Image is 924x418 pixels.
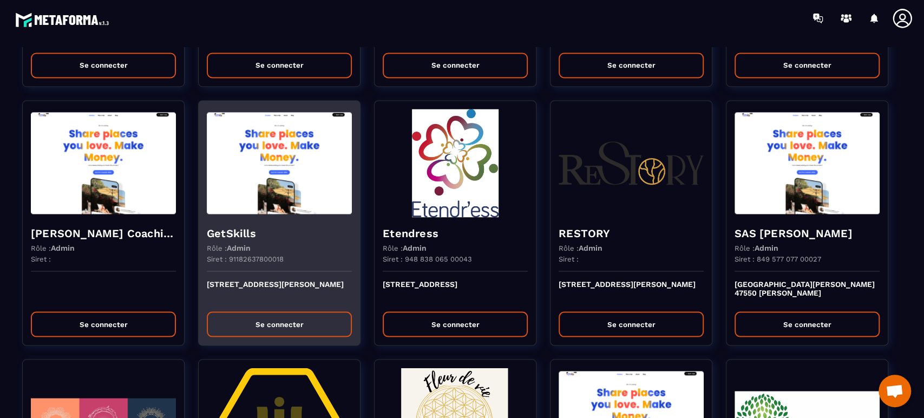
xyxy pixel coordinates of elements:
p: Siret : 849 577 077 00027 [735,254,821,263]
button: Se connecter [207,311,352,337]
p: Siret : 91182637800018 [207,254,284,263]
h4: [PERSON_NAME] Coaching & Development [31,225,176,240]
h4: GetSkills [207,225,352,240]
button: Se connecter [559,53,704,78]
h4: RESTORY [559,225,704,240]
p: [STREET_ADDRESS][PERSON_NAME] [559,279,704,303]
img: logo [15,10,113,30]
button: Se connecter [559,311,704,337]
p: Rôle : [735,243,778,252]
h4: SAS [PERSON_NAME] [735,225,880,240]
p: Rôle : [559,243,602,252]
p: Siret : [31,254,51,263]
span: Admin [579,243,602,252]
img: funnel-background [735,109,880,217]
img: funnel-background [31,109,176,217]
img: funnel-background [559,109,704,217]
button: Se connecter [735,53,880,78]
div: Ouvrir le chat [879,375,911,407]
span: Admin [755,243,778,252]
span: Admin [227,243,251,252]
button: Se connecter [207,53,352,78]
p: Siret : 948 838 065 00043 [383,254,472,263]
button: Se connecter [383,311,528,337]
p: Rôle : [31,243,75,252]
img: funnel-background [383,109,528,217]
p: Rôle : [383,243,427,252]
button: Se connecter [31,311,176,337]
p: [STREET_ADDRESS][PERSON_NAME] [207,279,352,303]
p: Rôle : [207,243,251,252]
button: Se connecter [735,311,880,337]
img: funnel-background [207,109,352,217]
h4: Etendress [383,225,528,240]
button: Se connecter [383,53,528,78]
span: Admin [51,243,75,252]
button: Se connecter [31,53,176,78]
span: Admin [403,243,427,252]
p: [GEOGRAPHIC_DATA][PERSON_NAME] 47550 [PERSON_NAME] [735,279,880,303]
p: [STREET_ADDRESS] [383,279,528,303]
p: Siret : [559,254,579,263]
